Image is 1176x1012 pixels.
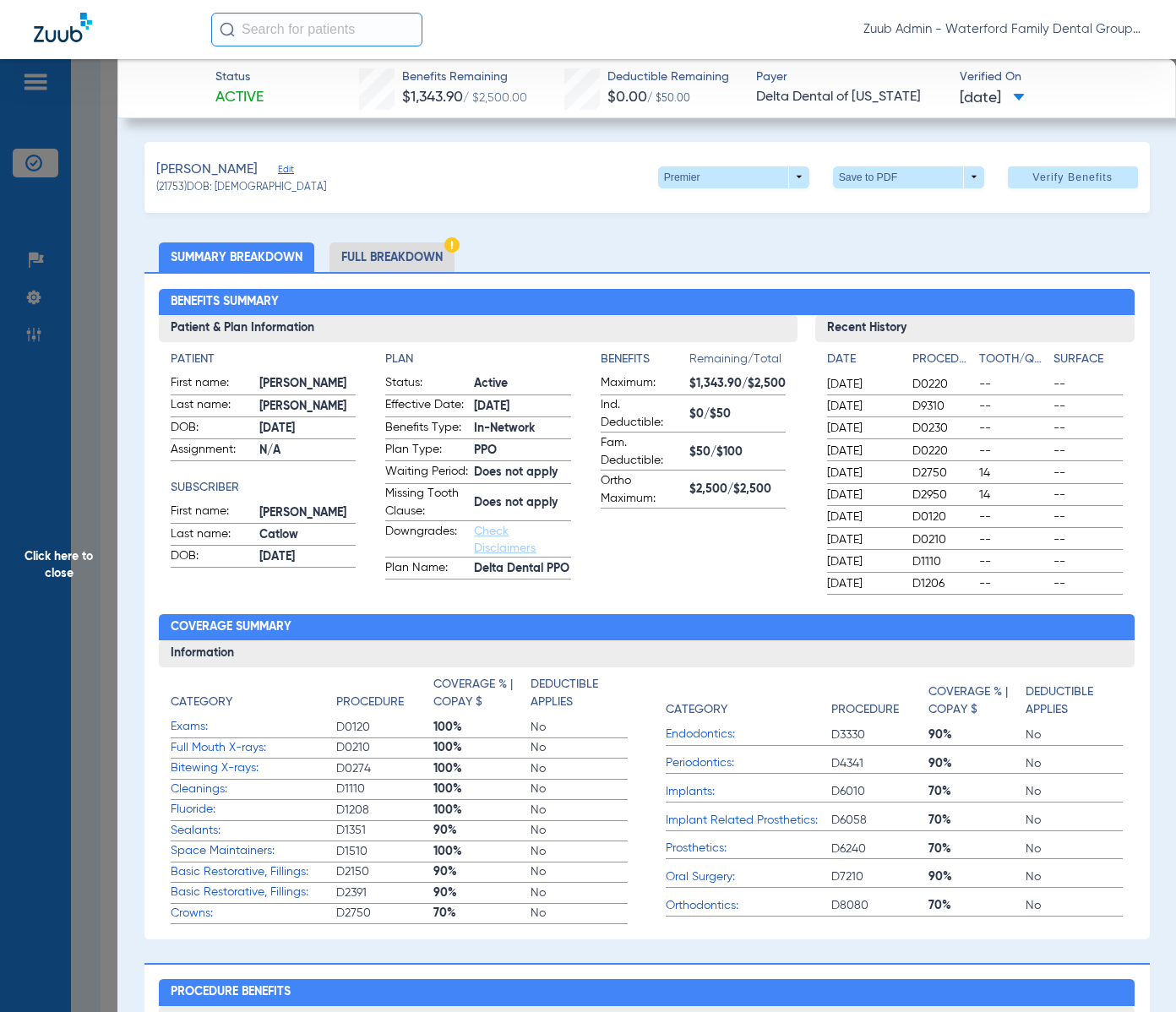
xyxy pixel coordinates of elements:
[689,375,786,393] span: $1,343.90/$2,500
[912,376,973,393] span: D0220
[979,376,1048,393] span: --
[912,575,973,592] span: D1206
[827,553,898,570] span: [DATE]
[912,443,973,460] span: D0220
[385,523,468,557] span: Downgrades:
[1053,553,1123,570] span: --
[831,868,928,885] span: D7210
[385,485,468,520] span: Missing Tooth Clause:
[827,575,898,592] span: [DATE]
[979,420,1048,437] span: --
[756,87,945,108] span: Delta Dental of [US_STATE]
[979,351,1048,368] h4: Tooth/Quad
[979,465,1048,482] span: 14
[531,863,628,880] span: No
[385,396,468,416] span: Effective Date:
[159,614,1135,641] h2: Coverage Summary
[831,897,928,914] span: D8080
[831,676,928,725] app-breakdown-title: Procedure
[1053,443,1123,460] span: --
[831,755,928,772] span: D4341
[912,420,973,437] span: D0230
[474,560,570,578] span: Delta Dental PPO
[831,841,928,857] span: D6240
[385,441,468,461] span: Plan Type:
[171,351,356,368] app-breakdown-title: Patient
[1026,897,1123,914] span: No
[474,525,536,554] a: Check Disclaimers
[666,754,831,772] span: Periodontics:
[979,398,1048,415] span: --
[831,783,928,800] span: D6010
[979,351,1048,374] app-breakdown-title: Tooth/Quad
[171,547,253,568] span: DOB:
[433,739,531,756] span: 100%
[259,375,356,393] span: [PERSON_NAME]
[601,351,689,368] h4: Benefits
[171,419,253,439] span: DOB:
[928,812,1026,829] span: 70%
[1026,841,1123,857] span: No
[666,868,831,886] span: Oral Surgery:
[171,374,253,394] span: First name:
[463,92,527,104] span: / $2,500.00
[171,396,253,416] span: Last name:
[259,504,356,522] span: [PERSON_NAME]
[336,802,433,819] span: D1208
[1053,575,1123,592] span: --
[433,884,531,901] span: 90%
[607,68,729,86] span: Deductible Remaining
[259,526,356,544] span: Catlow
[171,905,336,922] span: Crowns:
[979,575,1048,592] span: --
[601,374,683,394] span: Maximum:
[831,726,928,743] span: D3330
[171,863,336,881] span: Basic Restorative, Fillings:
[827,531,898,548] span: [DATE]
[433,760,531,777] span: 100%
[827,509,898,525] span: [DATE]
[433,781,531,797] span: 100%
[666,812,831,830] span: Implant Related Prosthetics:
[960,88,1025,109] span: [DATE]
[827,487,898,503] span: [DATE]
[960,68,1149,86] span: Verified On
[647,94,690,104] span: / $50.00
[336,781,433,797] span: D1110
[171,503,253,523] span: First name:
[863,21,1142,38] span: Zuub Admin - Waterford Family Dental Group (General Practice) | WDG
[756,68,945,86] span: Payer
[1026,676,1123,725] app-breakdown-title: Deductible Applies
[259,420,356,438] span: [DATE]
[607,90,647,105] span: $0.00
[171,479,356,497] app-breakdown-title: Subscriber
[1008,166,1138,188] button: Verify Benefits
[329,242,455,272] li: Full Breakdown
[1032,171,1113,184] span: Verify Benefits
[1053,465,1123,482] span: --
[928,841,1026,857] span: 70%
[171,694,232,711] h4: Category
[336,739,433,756] span: D0210
[827,420,898,437] span: [DATE]
[531,676,628,717] app-breakdown-title: Deductible Applies
[827,398,898,415] span: [DATE]
[1092,931,1176,1012] iframe: Chat Widget
[385,351,570,368] h4: Plan
[666,840,831,857] span: Prosthetics:
[474,442,570,460] span: PPO
[531,843,628,860] span: No
[831,812,928,829] span: D6058
[1026,868,1123,885] span: No
[1053,487,1123,503] span: --
[159,315,798,342] h3: Patient & Plan Information
[474,420,570,438] span: In-Network
[433,676,522,711] h4: Coverage % | Copay $
[171,842,336,860] span: Space Maintainers:
[531,760,628,777] span: No
[156,160,258,181] span: [PERSON_NAME]
[171,781,336,798] span: Cleanings:
[928,897,1026,914] span: 70%
[433,843,531,860] span: 100%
